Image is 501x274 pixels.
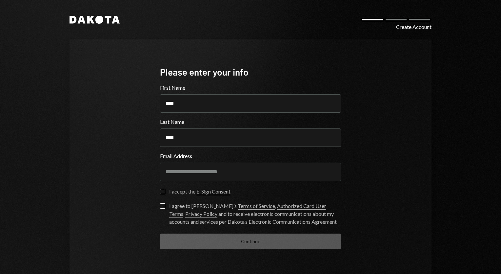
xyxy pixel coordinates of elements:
[396,23,431,31] div: Create Account
[196,188,230,195] a: E-Sign Consent
[160,203,165,209] button: I agree to [PERSON_NAME]’s Terms of Service, Authorized Card User Terms, Privacy Policy and to re...
[185,211,217,217] a: Privacy Policy
[169,202,341,226] div: I agree to [PERSON_NAME]’s , , and to receive electronic communications about my accounts and ser...
[169,188,230,195] div: I accept the
[160,118,341,126] label: Last Name
[160,152,341,160] label: Email Address
[160,84,341,92] label: First Name
[160,189,165,194] button: I accept the E-Sign Consent
[238,203,275,210] a: Terms of Service
[169,203,326,217] a: Authorized Card User Terms
[160,66,341,79] div: Please enter your info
